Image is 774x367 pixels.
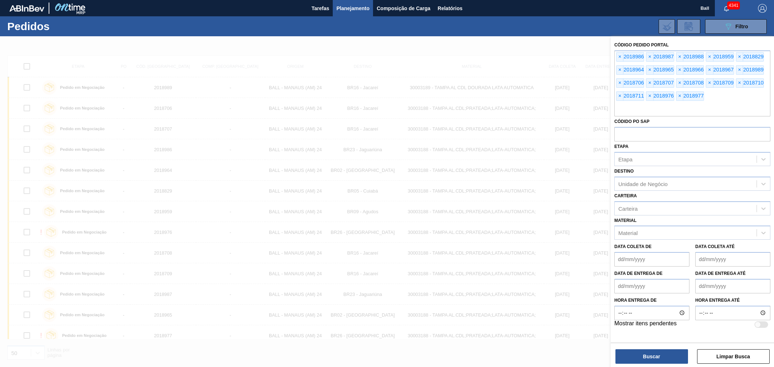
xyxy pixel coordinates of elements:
[617,66,623,74] span: ×
[676,65,704,75] div: 2018966
[614,252,689,267] input: dd/mm/yyyy
[438,4,462,13] span: Relatórios
[616,65,644,75] div: 2018964
[616,52,644,62] div: 2018986
[614,42,669,48] label: Código Pedido Portal
[646,65,674,75] div: 2018965
[311,4,329,13] span: Tarefas
[736,78,764,88] div: 2018710
[706,53,713,61] span: ×
[706,79,713,87] span: ×
[695,252,770,267] input: dd/mm/yyyy
[614,320,677,329] label: Mostrar itens pendentes
[736,52,764,62] div: 2018829
[616,91,644,101] div: 2018711
[706,52,734,62] div: 2018959
[736,65,764,75] div: 2018989
[614,271,663,276] label: Data de Entrega de
[736,66,743,74] span: ×
[618,156,632,162] div: Etapa
[614,119,650,124] label: Códido PO SAP
[614,169,634,174] label: Destino
[377,4,430,13] span: Composição de Carga
[706,65,734,75] div: 2018967
[736,24,748,29] span: Filtro
[614,144,628,149] label: Etapa
[7,22,118,30] h1: Pedidos
[617,79,623,87] span: ×
[618,205,638,211] div: Carteira
[695,244,734,249] label: Data coleta até
[617,53,623,61] span: ×
[676,53,683,61] span: ×
[727,1,740,9] span: 4341
[736,53,743,61] span: ×
[618,230,638,236] div: Material
[659,19,675,34] div: Importar Negociações dos Pedidos
[646,53,653,61] span: ×
[676,79,683,87] span: ×
[9,5,44,12] img: TNhmsLtSVTkK8tSr43FrP2fwEKptu5GPRR3wAAAABJRU5ErkJggg==
[676,52,704,62] div: 2018988
[646,79,653,87] span: ×
[758,4,767,13] img: Logout
[736,79,743,87] span: ×
[617,92,623,100] span: ×
[336,4,369,13] span: Planejamento
[706,78,734,88] div: 2018709
[676,92,683,100] span: ×
[646,78,674,88] div: 2018707
[618,181,668,187] div: Unidade de Negócio
[706,66,713,74] span: ×
[646,52,674,62] div: 2018987
[695,279,770,293] input: dd/mm/yyyy
[646,66,653,74] span: ×
[614,279,689,293] input: dd/mm/yyyy
[715,3,738,13] button: Notificações
[614,295,689,306] label: Hora entrega de
[695,271,746,276] label: Data de Entrega até
[646,92,653,100] span: ×
[646,91,674,101] div: 2018976
[676,78,704,88] div: 2018708
[614,244,651,249] label: Data coleta de
[676,66,683,74] span: ×
[616,78,644,88] div: 2018706
[677,19,700,34] div: Solicitação de Revisão de Pedidos
[695,295,770,306] label: Hora entrega até
[614,193,637,198] label: Carteira
[705,19,767,34] button: Filtro
[614,218,636,223] label: Material
[676,91,704,101] div: 2018977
